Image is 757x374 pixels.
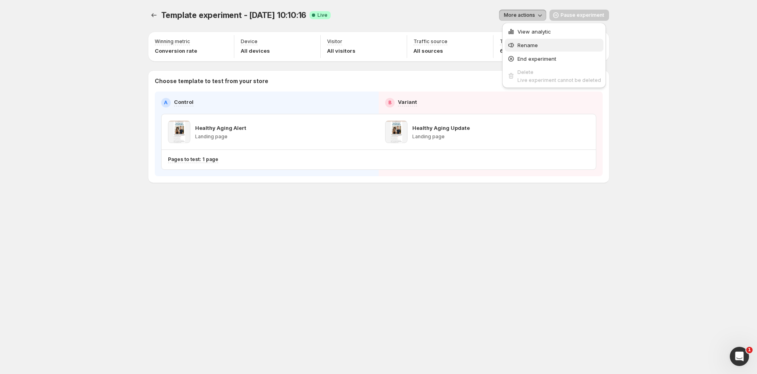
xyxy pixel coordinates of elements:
p: Landing page [195,133,246,140]
button: Rename [505,39,603,52]
p: Landing page [412,133,470,140]
button: More actions [499,10,546,21]
button: DeleteLive experiment cannot be deleted [505,66,603,86]
iframe: Intercom live chat [730,347,749,366]
p: Conversion rate [155,47,197,55]
p: Pages to test: 1 page [168,156,218,163]
p: Visitor [327,38,342,45]
h2: A [164,99,168,106]
button: End experiment [505,52,603,65]
img: Healthy Aging Alert [168,121,190,143]
p: Variant [398,98,417,106]
p: Control [174,98,194,106]
button: View analytic [505,25,603,38]
div: Delete [517,68,601,76]
span: Rename [517,42,538,48]
p: Winning metric [155,38,190,45]
span: More actions [504,12,535,18]
p: Device [241,38,258,45]
p: All sources [413,47,447,55]
span: 1 [746,347,753,353]
p: All devices [241,47,270,55]
span: Live [318,12,328,18]
span: End experiment [517,56,556,62]
p: All visitors [327,47,356,55]
p: Healthy Aging Update [412,124,470,132]
img: Healthy Aging Update [385,121,407,143]
span: Live experiment cannot be deleted [517,77,601,83]
button: Experiments [148,10,160,21]
span: View analytic [517,28,551,35]
h2: B [388,99,391,106]
p: Traffic source [413,38,447,45]
span: Template experiment - [DATE] 10:10:16 [161,10,307,20]
p: Choose template to test from your store [155,77,603,85]
p: Healthy Aging Alert [195,124,246,132]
